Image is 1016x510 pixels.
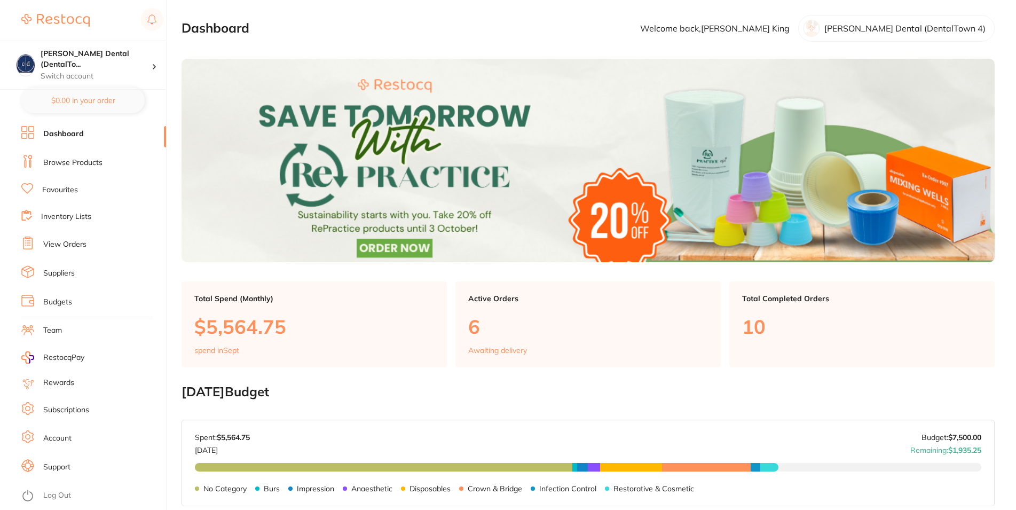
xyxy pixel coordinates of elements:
[613,484,694,493] p: Restorative & Cosmetic
[182,281,447,368] a: Total Spend (Monthly)$5,564.75spend inSept
[194,294,434,303] p: Total Spend (Monthly)
[264,484,280,493] p: Burs
[21,351,84,364] a: RestocqPay
[43,462,70,473] a: Support
[182,21,249,36] h2: Dashboard
[194,346,239,355] p: spend in Sept
[41,71,152,82] p: Switch account
[182,385,995,399] h2: [DATE] Budget
[42,185,78,195] a: Favourites
[182,59,995,262] img: Dashboard
[41,211,91,222] a: Inventory Lists
[455,281,721,368] a: Active Orders6Awaiting delivery
[742,294,982,303] p: Total Completed Orders
[195,442,250,454] p: [DATE]
[43,129,84,139] a: Dashboard
[948,433,981,442] strong: $7,500.00
[640,23,790,33] p: Welcome back, [PERSON_NAME] King
[468,346,527,355] p: Awaiting delivery
[539,484,596,493] p: Infection Control
[21,88,145,113] button: $0.00 in your order
[43,325,62,336] a: Team
[468,294,708,303] p: Active Orders
[468,484,522,493] p: Crown & Bridge
[922,433,981,442] p: Budget:
[21,488,163,505] button: Log Out
[43,405,89,415] a: Subscriptions
[910,442,981,454] p: Remaining:
[217,433,250,442] strong: $5,564.75
[203,484,247,493] p: No Category
[21,14,90,27] img: Restocq Logo
[41,49,152,69] h4: Crotty Dental (DentalTown 4)
[43,158,103,168] a: Browse Products
[948,445,981,455] strong: $1,935.25
[43,268,75,279] a: Suppliers
[824,23,986,33] p: [PERSON_NAME] Dental (DentalTown 4)
[297,484,334,493] p: Impression
[351,484,392,493] p: Anaesthetic
[742,316,982,338] p: 10
[43,378,74,388] a: Rewards
[468,316,708,338] p: 6
[43,433,72,444] a: Account
[21,351,34,364] img: RestocqPay
[195,433,250,442] p: Spent:
[43,239,86,250] a: View Orders
[729,281,995,368] a: Total Completed Orders10
[21,8,90,33] a: Restocq Logo
[43,352,84,363] span: RestocqPay
[17,54,35,73] img: Crotty Dental (DentalTown 4)
[194,316,434,338] p: $5,564.75
[43,297,72,308] a: Budgets
[43,490,71,501] a: Log Out
[409,484,451,493] p: Disposables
